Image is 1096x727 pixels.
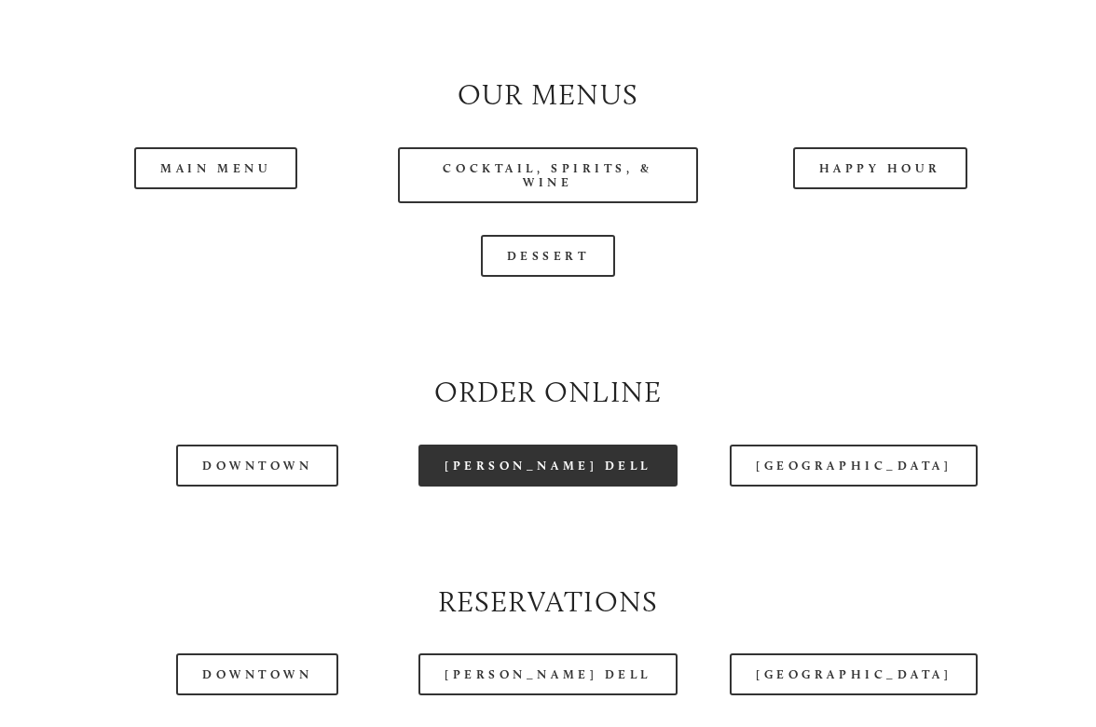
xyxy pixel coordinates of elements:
a: Downtown [176,445,338,487]
a: Happy Hour [793,147,968,189]
a: Main Menu [134,147,297,189]
a: Cocktail, Spirits, & Wine [398,147,698,203]
a: Dessert [481,235,616,277]
a: [GEOGRAPHIC_DATA] [730,653,978,695]
a: [PERSON_NAME] Dell [418,445,678,487]
a: [GEOGRAPHIC_DATA] [730,445,978,487]
h2: Order Online [66,372,1031,413]
h2: Reservations [66,582,1031,623]
a: Downtown [176,653,338,695]
a: [PERSON_NAME] Dell [418,653,678,695]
